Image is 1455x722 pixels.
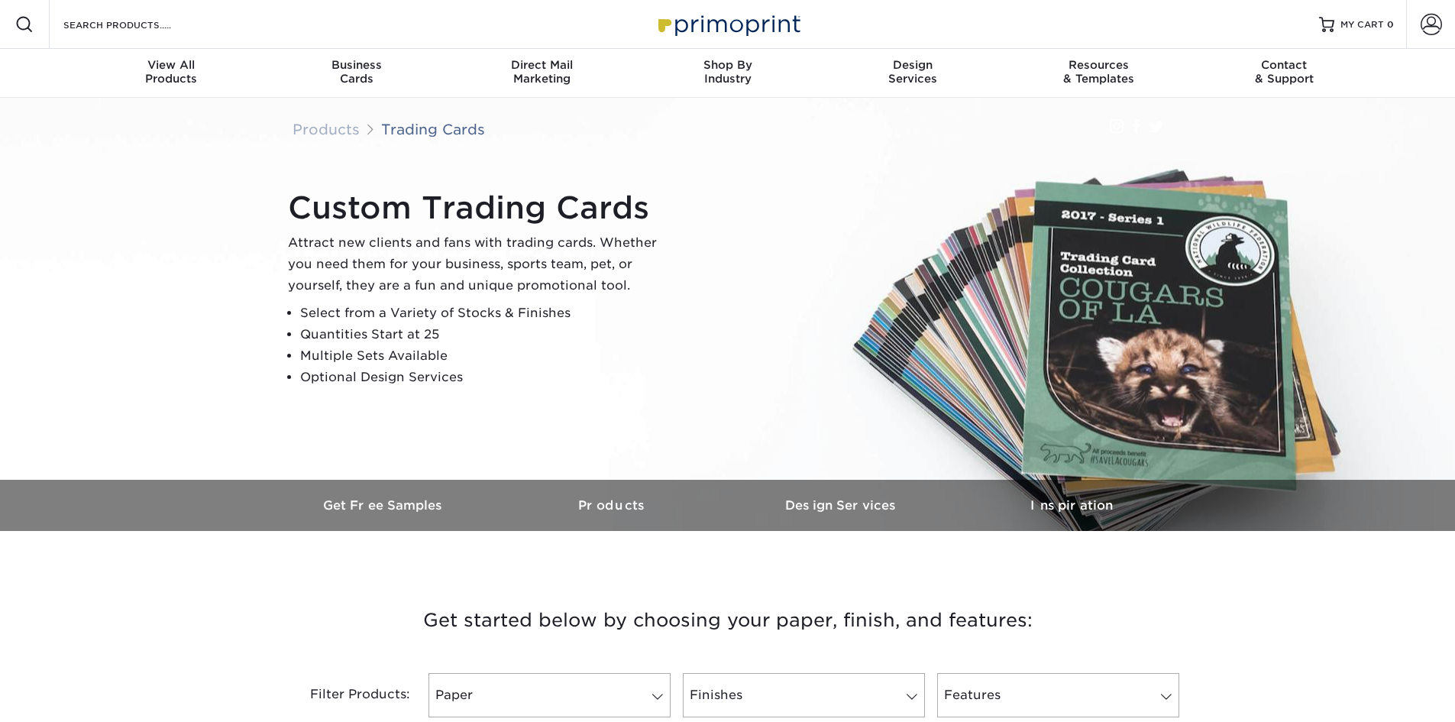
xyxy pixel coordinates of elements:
span: Resources [1006,58,1191,72]
li: Optional Design Services [300,367,670,388]
span: Design [820,58,1006,72]
h3: Get started below by choosing your paper, finish, and features: [281,586,1175,655]
p: Attract new clients and fans with trading cards. Whether you need them for your business, sports ... [288,232,670,296]
a: Shop ByIndustry [635,49,820,98]
h3: Inspiration [957,498,1186,513]
h1: Custom Trading Cards [288,189,670,226]
a: BusinessCards [264,49,449,98]
a: Design Services [728,480,957,531]
span: Shop By [635,58,820,72]
span: Direct Mail [449,58,635,72]
a: Finishes [683,673,925,717]
li: Multiple Sets Available [300,345,670,367]
a: Trading Cards [381,121,485,138]
a: Products [293,121,360,138]
h3: Design Services [728,498,957,513]
div: & Templates [1006,58,1191,86]
a: Direct MailMarketing [449,49,635,98]
span: Contact [1191,58,1377,72]
h3: Products [499,498,728,513]
img: Primoprint [652,8,804,40]
li: Quantities Start at 25 [300,324,670,345]
div: Industry [635,58,820,86]
a: DesignServices [820,49,1006,98]
div: Cards [264,58,449,86]
div: Marketing [449,58,635,86]
span: 0 [1387,19,1394,30]
li: Select from a Variety of Stocks & Finishes [300,303,670,324]
input: SEARCH PRODUCTS..... [62,15,211,34]
div: & Support [1191,58,1377,86]
div: Products [79,58,264,86]
div: Services [820,58,1006,86]
h3: Get Free Samples [270,498,499,513]
span: Business [264,58,449,72]
a: View AllProducts [79,49,264,98]
span: MY CART [1340,18,1384,31]
span: View All [79,58,264,72]
a: Contact& Support [1191,49,1377,98]
div: Filter Products: [270,673,422,717]
a: Get Free Samples [270,480,499,531]
a: Paper [428,673,671,717]
a: Products [499,480,728,531]
a: Resources& Templates [1006,49,1191,98]
a: Features [937,673,1179,717]
a: Inspiration [957,480,1186,531]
